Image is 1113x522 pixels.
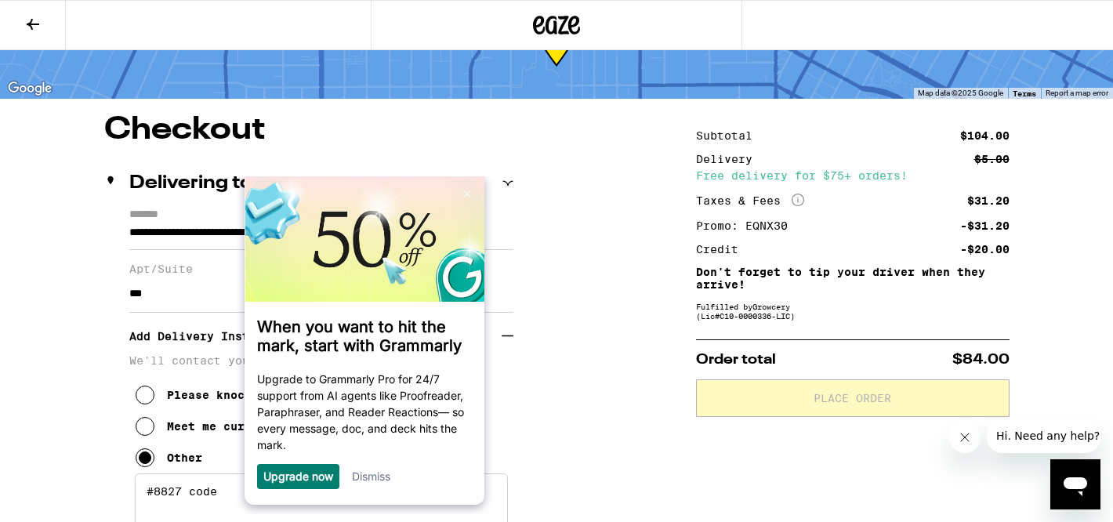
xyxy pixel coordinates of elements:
a: Upgrade now [27,293,97,306]
div: Promo: EQNX30 [696,220,799,231]
a: Dismiss [116,293,154,306]
div: Delivery [696,154,763,165]
label: Apt/Suite [129,263,513,275]
h1: Checkout [104,114,513,146]
h3: Add Delivery Instructions [129,318,502,354]
img: close_x_white.png [228,14,234,21]
p: We'll contact you at [PHONE_NUMBER] when we arrive [129,354,513,367]
h2: Delivering to [129,174,252,193]
p: Don't forget to tip your driver when they arrive! [696,266,1010,291]
div: -$31.20 [960,220,1010,231]
div: Other [167,451,202,464]
div: Please knock or ring doorbell [167,389,372,401]
button: Other [136,442,202,473]
a: Terms [1013,89,1036,98]
p: Upgrade to Grammarly Pro for 24/7 support from AI agents like Proofreader, Paraphraser, and Reade... [21,194,236,277]
div: Credit [696,244,749,255]
a: Open this area in Google Maps (opens a new window) [4,78,56,99]
div: $31.20 [967,195,1010,206]
a: Report a map error [1046,89,1108,97]
span: Place Order [814,393,891,404]
div: Free delivery for $75+ orders! [696,170,1010,181]
span: $84.00 [952,353,1010,367]
span: Map data ©2025 Google [918,89,1003,97]
div: -$20.00 [960,244,1010,255]
iframe: Message from company [987,419,1100,453]
div: $5.00 [974,154,1010,165]
div: Meet me curbside [167,420,280,433]
h3: When you want to hit the mark, start with Grammarly [21,141,236,179]
button: Meet me curbside [136,411,280,442]
button: Place Order [696,379,1010,417]
img: Google [4,78,56,99]
div: Subtotal [696,130,763,141]
button: Please knock or ring doorbell [136,379,372,411]
div: $104.00 [960,130,1010,141]
div: Taxes & Fees [696,194,804,208]
span: Order total [696,353,776,367]
iframe: Close message [949,422,981,453]
div: Fulfilled by Growcery (Lic# C10-0000336-LIC ) [696,302,1010,321]
iframe: Button to launch messaging window [1050,459,1100,509]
